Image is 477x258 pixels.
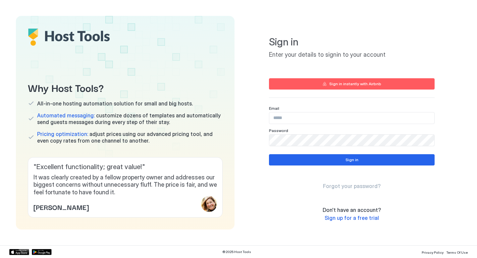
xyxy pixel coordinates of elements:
[269,51,435,59] span: Enter your details to signin to your account
[9,249,29,255] a: App Store
[37,112,95,119] span: Automated messaging:
[269,36,435,48] span: Sign in
[269,78,435,90] button: Sign in instantly with Airbnb
[222,250,251,254] span: © 2025 Host Tools
[329,81,381,87] div: Sign in instantly with Airbnb
[33,174,217,196] span: It was clearly created by a fellow property owner and addresses our biggest concerns without unne...
[323,207,381,213] span: Don't have an account?
[422,248,444,255] a: Privacy Policy
[33,202,89,212] span: [PERSON_NAME]
[269,106,279,111] span: Email
[446,250,468,254] span: Terms Of Use
[269,154,435,165] button: Sign in
[269,135,434,146] input: Input Field
[422,250,444,254] span: Privacy Policy
[446,248,468,255] a: Terms Of Use
[37,131,88,137] span: Pricing optimization:
[269,128,288,133] span: Password
[323,183,381,190] a: Forgot your password?
[37,131,223,144] span: adjust prices using our advanced pricing tool, and even copy rates from one channel to another.
[32,249,52,255] a: Google Play Store
[325,215,379,222] a: Sign up for a free trial
[37,112,223,125] span: customize dozens of templates and automatically send guests messages during every step of their s...
[269,112,434,124] input: Input Field
[37,100,193,107] span: All-in-one hosting automation solution for small and big hosts.
[201,196,217,212] div: profile
[345,157,358,163] div: Sign in
[33,163,217,171] span: " Excellent functionality; great value! "
[28,80,223,95] span: Why Host Tools?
